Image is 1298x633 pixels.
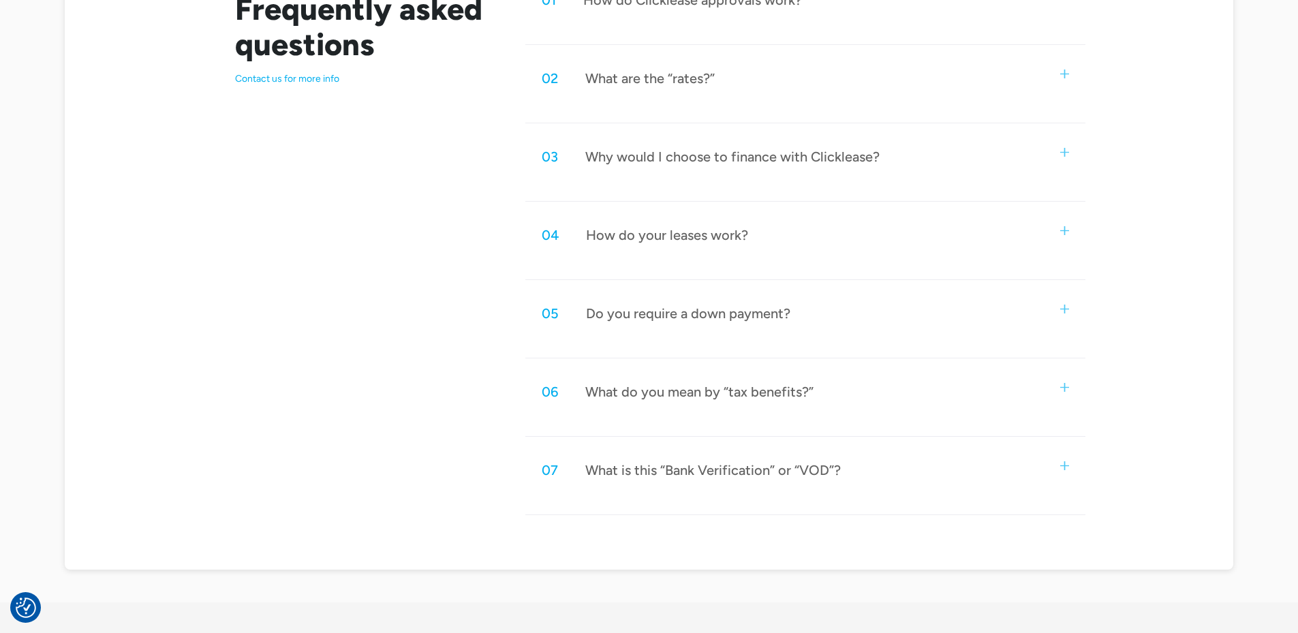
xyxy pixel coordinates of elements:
[585,461,841,479] div: What is this “Bank Verification” or “VOD”?
[585,148,880,166] div: Why would I choose to finance with Clicklease?
[1060,305,1069,313] img: small plus
[542,226,559,244] div: 04
[16,598,36,618] button: Consent Preferences
[586,226,748,244] div: How do your leases work?
[586,305,790,322] div: Do you require a down payment?
[585,383,814,401] div: What do you mean by “tax benefits?”
[1060,461,1069,470] img: small plus
[1060,70,1069,78] img: small plus
[542,148,558,166] div: 03
[542,383,558,401] div: 06
[542,305,559,322] div: 05
[585,70,715,87] div: What are the “rates?”
[542,461,558,479] div: 07
[1060,383,1069,392] img: small plus
[542,70,558,87] div: 02
[1060,148,1069,157] img: small plus
[16,598,36,618] img: Revisit consent button
[1060,226,1069,235] img: small plus
[235,73,493,85] p: Contact us for more info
